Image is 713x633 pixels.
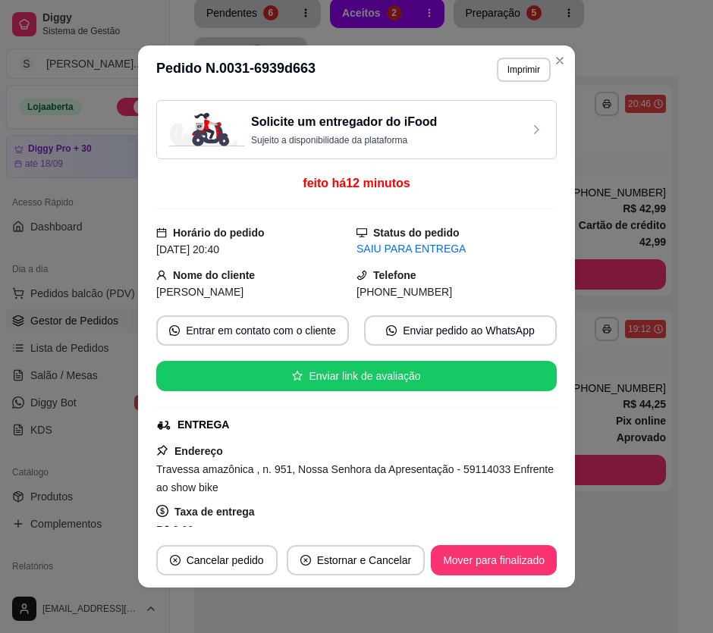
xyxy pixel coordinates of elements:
span: dollar [156,505,168,517]
span: pushpin [156,444,168,456]
span: close-circle [300,555,311,566]
span: feito há 12 minutos [303,177,410,190]
button: Mover para finalizado [431,545,557,575]
span: desktop [356,227,367,238]
span: Travessa amazônica , n. 951, Nossa Senhora da Apresentação - 59114033 Enfrente ao show bike [156,463,554,494]
strong: Status do pedido [373,227,460,239]
span: [DATE] 20:40 [156,243,219,255]
img: delivery-image [169,113,245,146]
button: Imprimir [497,58,551,82]
h3: Solicite um entregador do iFood [251,113,437,131]
strong: Telefone [373,269,416,281]
button: close-circleCancelar pedido [156,545,278,575]
button: Close [548,49,572,73]
button: close-circleEstornar e Cancelar [287,545,426,575]
strong: Horário do pedido [173,227,265,239]
h3: Pedido N. 0031-6939d663 [156,58,316,82]
span: whats-app [386,325,397,336]
span: user [156,270,167,280]
span: star [292,371,303,381]
button: whats-appEntrar em contato com o cliente [156,315,349,346]
span: calendar [156,227,167,238]
strong: Endereço [174,445,223,457]
p: Sujeito a disponibilidade da plataforma [251,134,437,146]
span: close-circle [170,555,181,566]
span: R$ 3,00 [156,524,193,536]
strong: Nome do cliente [173,269,255,281]
span: [PERSON_NAME] [156,286,243,298]
strong: Taxa de entrega [174,506,255,518]
span: [PHONE_NUMBER] [356,286,452,298]
div: ENTREGA [177,417,229,433]
button: whats-appEnviar pedido ao WhatsApp [364,315,557,346]
span: phone [356,270,367,280]
div: SAIU PARA ENTREGA [356,241,557,257]
span: whats-app [169,325,180,336]
button: starEnviar link de avaliação [156,361,557,391]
